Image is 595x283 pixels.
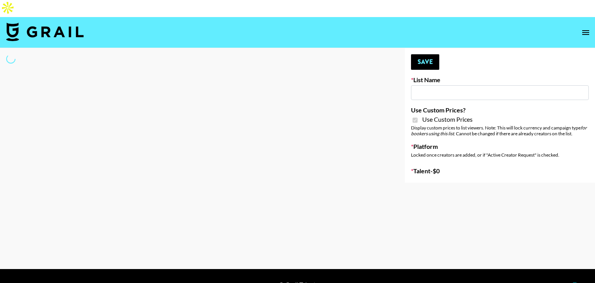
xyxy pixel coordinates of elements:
button: open drawer [578,25,593,40]
label: List Name [411,76,589,84]
button: Save [411,54,439,70]
span: Use Custom Prices [422,116,473,123]
label: Talent - $ 0 [411,167,589,175]
img: Grail Talent [6,22,84,41]
em: for bookers using this list [411,125,587,136]
div: Locked once creators are added, or if "Active Creator Request" is checked. [411,152,589,158]
label: Platform [411,143,589,150]
div: Display custom prices to list viewers. Note: This will lock currency and campaign type . Cannot b... [411,125,589,136]
label: Use Custom Prices? [411,106,589,114]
